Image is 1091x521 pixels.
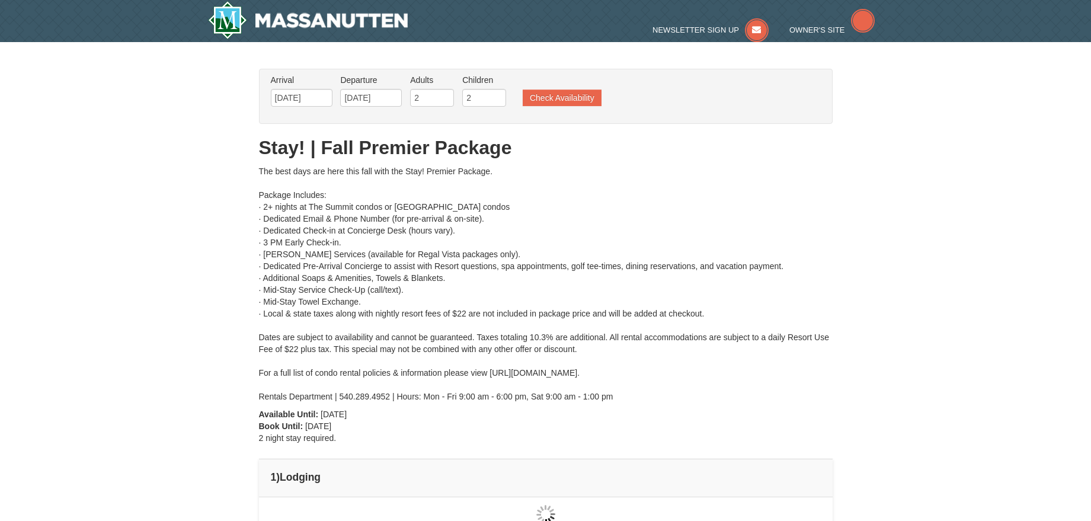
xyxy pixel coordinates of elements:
label: Adults [410,74,454,86]
span: Owner's Site [789,25,845,34]
label: Children [462,74,506,86]
a: Newsletter Sign Up [652,25,769,34]
span: Newsletter Sign Up [652,25,739,34]
label: Arrival [271,74,332,86]
span: ) [276,471,280,483]
a: Owner's Site [789,25,875,34]
div: The best days are here this fall with the Stay! Premier Package. Package Includes: · 2+ nights at... [259,165,833,402]
h4: 1 Lodging [271,471,821,483]
label: Departure [340,74,402,86]
span: 2 night stay required. [259,433,337,443]
span: [DATE] [321,410,347,419]
button: Check Availability [523,90,602,106]
h1: Stay! | Fall Premier Package [259,136,833,159]
img: Massanutten Resort Logo [208,1,408,39]
a: Massanutten Resort [208,1,408,39]
strong: Available Until: [259,410,319,419]
span: [DATE] [305,421,331,431]
strong: Book Until: [259,421,303,431]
